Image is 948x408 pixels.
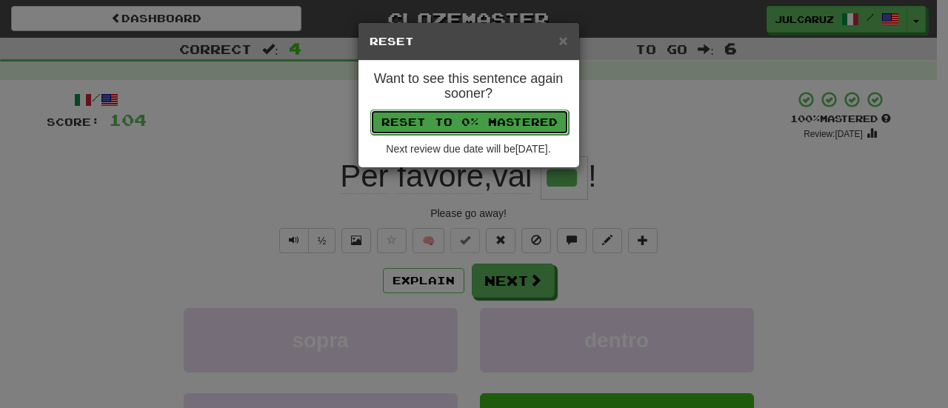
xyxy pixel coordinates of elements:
[370,72,568,101] h4: Want to see this sentence again sooner?
[370,110,569,135] button: Reset to 0% Mastered
[370,141,568,156] div: Next review due date will be [DATE] .
[558,32,567,49] span: ×
[370,34,568,49] h5: Reset
[558,33,567,48] button: Close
